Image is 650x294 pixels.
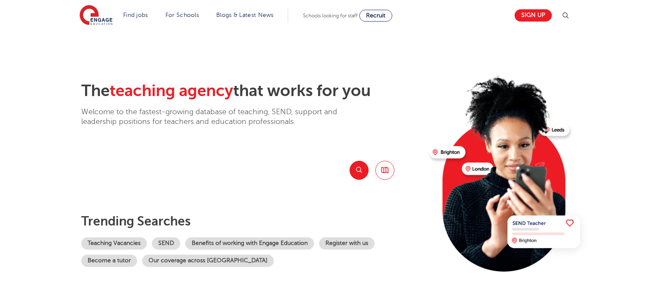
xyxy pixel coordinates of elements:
span: Schools looking for staff [303,13,358,19]
a: Register with us [319,237,375,250]
a: Find jobs [123,12,148,18]
a: Blogs & Latest News [216,12,274,18]
a: SEND [152,237,180,250]
a: For Schools [165,12,199,18]
span: teaching agency [110,82,233,100]
a: Sign up [515,9,552,22]
button: Search [350,161,369,180]
p: Welcome to the fastest-growing database of teaching, SEND, support and leadership positions for t... [81,107,361,127]
a: Benefits of working with Engage Education [185,237,314,250]
span: Recruit [366,12,386,19]
a: Teaching Vacancies [81,237,147,250]
p: Trending searches [81,214,423,229]
h2: The that works for you [81,81,423,101]
a: Our coverage across [GEOGRAPHIC_DATA] [142,255,274,267]
img: Engage Education [80,5,113,26]
a: Become a tutor [81,255,137,267]
a: Recruit [359,10,392,22]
